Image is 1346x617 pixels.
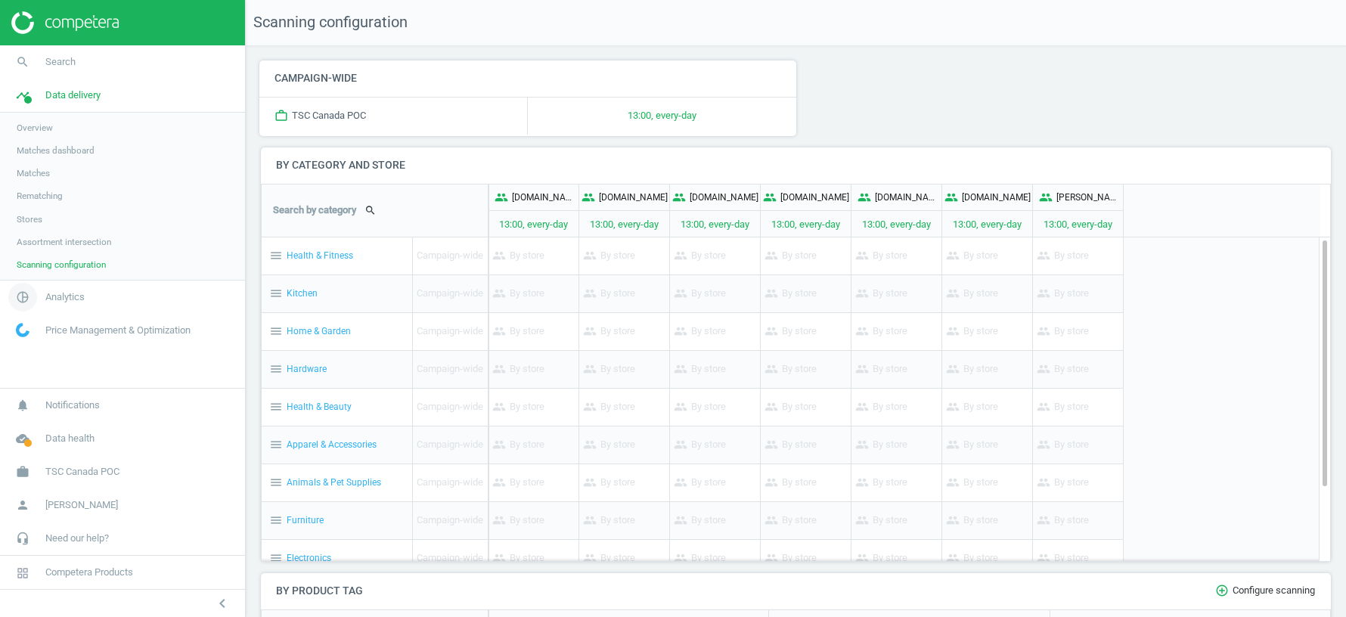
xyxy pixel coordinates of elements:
[764,438,782,451] i: people
[674,476,691,489] i: people
[780,191,849,204] p: [DOMAIN_NAME]
[764,287,782,300] i: people
[262,237,412,274] div: Health & Fitness
[583,464,635,501] p: By store
[269,324,283,338] i: menu
[690,191,758,204] p: [DOMAIN_NAME]
[674,249,691,262] i: people
[583,551,600,565] i: people
[855,476,873,489] i: people
[262,502,412,539] div: Furniture
[946,464,998,501] p: By store
[855,249,873,262] i: people
[492,287,510,300] i: people
[583,389,635,426] p: By store
[764,237,817,274] p: By store
[946,275,998,312] p: By store
[670,211,760,237] p: 13:00, every-day
[855,400,873,414] i: people
[17,167,50,179] span: Matches
[764,362,782,376] i: people
[764,502,817,539] p: By store
[946,426,998,464] p: By store
[583,362,600,376] i: people
[274,109,292,122] i: work_outline
[946,540,998,577] p: By store
[855,324,873,338] i: people
[417,502,483,539] p: Campaign-wide
[764,249,782,262] i: people
[946,476,963,489] i: people
[8,524,37,553] i: headset_mic
[674,513,691,527] i: people
[674,438,691,451] i: people
[1037,551,1054,565] i: people
[45,498,118,512] span: [PERSON_NAME]
[764,351,817,388] p: By store
[417,237,483,274] p: Campaign-wide
[492,362,510,376] i: people
[764,476,782,489] i: people
[764,400,782,414] i: people
[269,287,283,300] i: menu
[1037,287,1054,300] i: people
[1037,400,1054,414] i: people
[946,551,963,565] i: people
[583,400,600,414] i: people
[674,313,726,350] p: By store
[583,513,600,527] i: people
[246,12,408,33] span: Scanning configuration
[674,426,726,464] p: By store
[674,275,726,312] p: By store
[875,191,935,204] p: [DOMAIN_NAME]
[764,464,817,501] p: By store
[855,362,873,376] i: people
[583,476,600,489] i: people
[262,464,412,501] div: Animals & Pet Supplies
[946,249,963,262] i: people
[855,513,873,527] i: people
[674,389,726,426] p: By store
[674,287,691,300] i: people
[946,389,998,426] p: By store
[1037,237,1089,274] p: By store
[356,197,385,223] button: search
[944,191,958,204] i: people
[855,287,873,300] i: people
[583,502,635,539] p: By store
[1037,313,1089,350] p: By store
[579,211,669,237] p: 13:00, every-day
[45,324,191,337] span: Price Management & Optimization
[45,88,101,102] span: Data delivery
[855,464,907,501] p: By store
[674,362,691,376] i: people
[262,351,412,388] div: Hardware
[855,551,873,565] i: people
[17,122,53,134] span: Overview
[492,438,510,451] i: people
[269,513,283,527] i: menu
[583,324,600,338] i: people
[1037,540,1089,577] p: By store
[962,191,1031,204] p: [DOMAIN_NAME]
[1037,351,1089,388] p: By store
[262,389,412,426] div: Health & Beauty
[495,191,508,204] i: people
[942,211,1032,237] p: 13:00, every-day
[855,237,907,274] p: By store
[855,351,907,388] p: By store
[17,190,63,202] span: Rematching
[583,313,635,350] p: By store
[492,324,510,338] i: people
[583,438,600,451] i: people
[492,476,510,489] i: people
[858,191,871,204] i: people
[583,426,635,464] p: By store
[946,313,998,350] p: By store
[8,457,37,486] i: work
[8,491,37,519] i: person
[761,211,851,237] p: 13:00, every-day
[16,323,29,337] img: wGWNvw8QSZomAAAAABJRU5ErkJggg==
[583,287,600,300] i: people
[492,551,510,565] i: people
